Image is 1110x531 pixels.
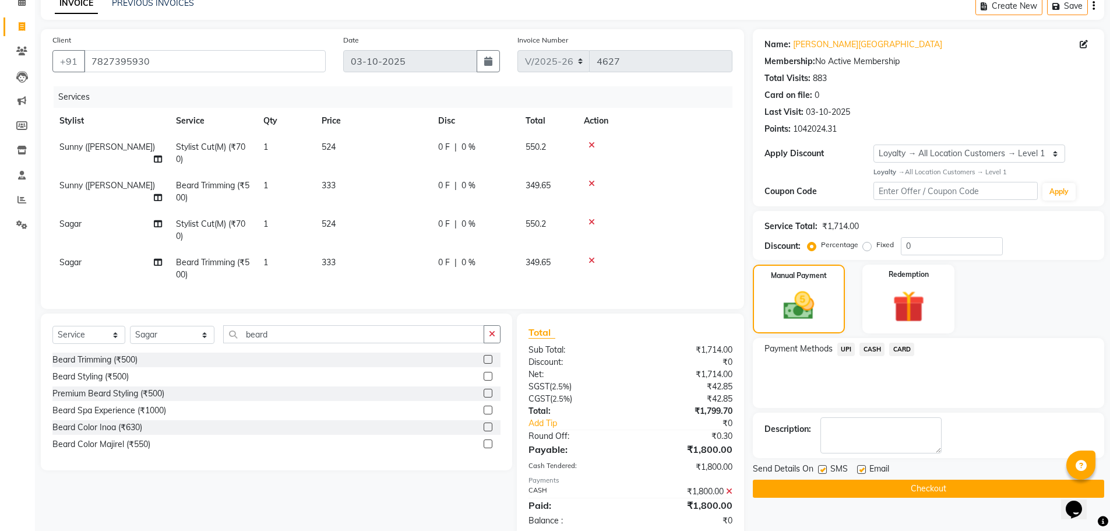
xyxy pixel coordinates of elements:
iframe: chat widget [1061,484,1098,519]
span: | [454,141,457,153]
button: +91 [52,50,85,72]
label: Invoice Number [517,35,568,45]
div: No Active Membership [764,55,1093,68]
span: 2.5% [552,394,570,403]
div: Membership: [764,55,815,68]
div: 883 [813,72,827,85]
span: Send Details On [753,463,813,477]
div: Beard Color Inoa (₹630) [52,421,142,434]
div: All Location Customers → Level 1 [873,167,1093,177]
div: ₹0 [649,417,741,430]
div: ₹1,714.00 [630,368,741,381]
span: 0 % [461,218,475,230]
th: Stylist [52,108,169,134]
div: ₹0.30 [630,430,741,442]
div: CASH [520,486,630,498]
span: 349.65 [526,180,551,191]
span: 524 [322,142,336,152]
div: Beard Color Majirel (₹550) [52,438,150,451]
div: ₹42.85 [630,393,741,405]
span: 550.2 [526,219,546,229]
div: Last Visit: [764,106,804,118]
div: ₹0 [630,356,741,368]
div: Paid: [520,498,630,512]
div: Name: [764,38,791,51]
div: Cash Tendered: [520,461,630,473]
span: 0 % [461,256,475,269]
div: ( ) [520,393,630,405]
div: Total Visits: [764,72,811,85]
span: Sagar [59,257,82,268]
th: Disc [431,108,519,134]
span: 0 F [438,256,450,269]
span: 0 F [438,180,450,192]
div: Payable: [520,442,630,456]
div: ₹1,800.00 [630,442,741,456]
div: 0 [815,89,819,101]
div: Total: [520,405,630,417]
span: CGST [528,393,550,404]
div: Round Off: [520,430,630,442]
div: Beard Styling (₹500) [52,371,129,383]
div: Premium Beard Styling (₹500) [52,388,164,400]
div: Coupon Code [764,185,874,198]
strong: Loyalty → [873,168,904,176]
div: ( ) [520,381,630,393]
div: Description: [764,423,811,435]
div: Discount: [764,240,801,252]
span: Sunny ([PERSON_NAME]) [59,180,155,191]
span: 1 [263,219,268,229]
span: CARD [889,343,914,356]
span: 1 [263,257,268,268]
span: Beard Trimming (₹500) [176,180,249,203]
span: 0 F [438,218,450,230]
th: Total [519,108,577,134]
img: _gift.svg [883,287,935,326]
button: Checkout [753,480,1104,498]
div: ₹1,799.70 [630,405,741,417]
img: _cash.svg [774,288,824,323]
span: 0 % [461,180,475,192]
div: ₹1,800.00 [630,498,741,512]
span: | [454,218,457,230]
a: Add Tip [520,417,649,430]
button: Apply [1042,183,1076,201]
input: Search by Name/Mobile/Email/Code [84,50,326,72]
span: 333 [322,257,336,268]
a: [PERSON_NAME][GEOGRAPHIC_DATA] [793,38,942,51]
span: UPI [837,343,855,356]
input: Enter Offer / Coupon Code [873,182,1038,200]
div: Payments [528,476,732,486]
div: Discount: [520,356,630,368]
div: Services [54,86,741,108]
span: Email [869,463,889,477]
span: 524 [322,219,336,229]
span: 349.65 [526,257,551,268]
span: 1 [263,142,268,152]
div: ₹42.85 [630,381,741,393]
span: Sagar [59,219,82,229]
label: Date [343,35,359,45]
span: Beard Trimming (₹500) [176,257,249,280]
span: 0 F [438,141,450,153]
span: Sunny ([PERSON_NAME]) [59,142,155,152]
div: Beard Spa Experience (₹1000) [52,405,166,417]
div: ₹0 [630,515,741,527]
span: Payment Methods [764,343,833,355]
th: Qty [256,108,315,134]
div: 1042024.31 [793,123,837,135]
div: ₹1,714.00 [630,344,741,356]
span: Stylist Cut(M) (₹700) [176,219,245,241]
input: Search or Scan [223,325,484,343]
label: Client [52,35,71,45]
span: SGST [528,381,549,392]
div: ₹1,800.00 [630,461,741,473]
div: Service Total: [764,220,817,233]
label: Redemption [889,269,929,280]
th: Action [577,108,732,134]
div: ₹1,714.00 [822,220,859,233]
label: Percentage [821,240,858,250]
span: CASH [859,343,885,356]
span: | [454,180,457,192]
span: 1 [263,180,268,191]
